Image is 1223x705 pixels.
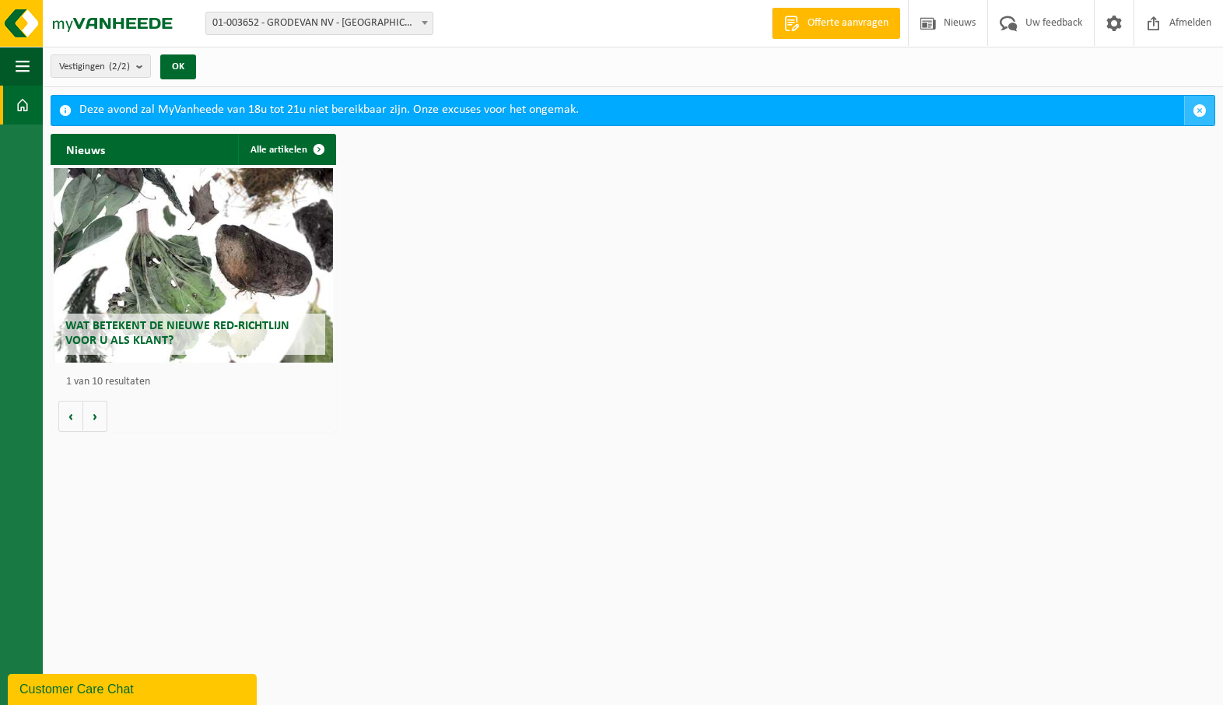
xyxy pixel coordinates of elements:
[206,12,433,34] span: 01-003652 - GRODEVAN NV - ROESELARE
[66,377,328,388] p: 1 van 10 resultaten
[51,134,121,164] h2: Nieuws
[8,671,260,705] iframe: chat widget
[59,55,130,79] span: Vestigingen
[160,54,196,79] button: OK
[238,134,335,165] a: Alle artikelen
[772,8,900,39] a: Offerte aanvragen
[65,320,289,347] span: Wat betekent de nieuwe RED-richtlijn voor u als klant?
[58,401,83,432] button: Vorige
[83,401,107,432] button: Volgende
[804,16,892,31] span: Offerte aanvragen
[109,61,130,72] count: (2/2)
[205,12,433,35] span: 01-003652 - GRODEVAN NV - ROESELARE
[79,96,1184,125] div: Deze avond zal MyVanheede van 18u tot 21u niet bereikbaar zijn. Onze excuses voor het ongemak.
[54,168,333,363] a: Wat betekent de nieuwe RED-richtlijn voor u als klant?
[51,54,151,78] button: Vestigingen(2/2)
